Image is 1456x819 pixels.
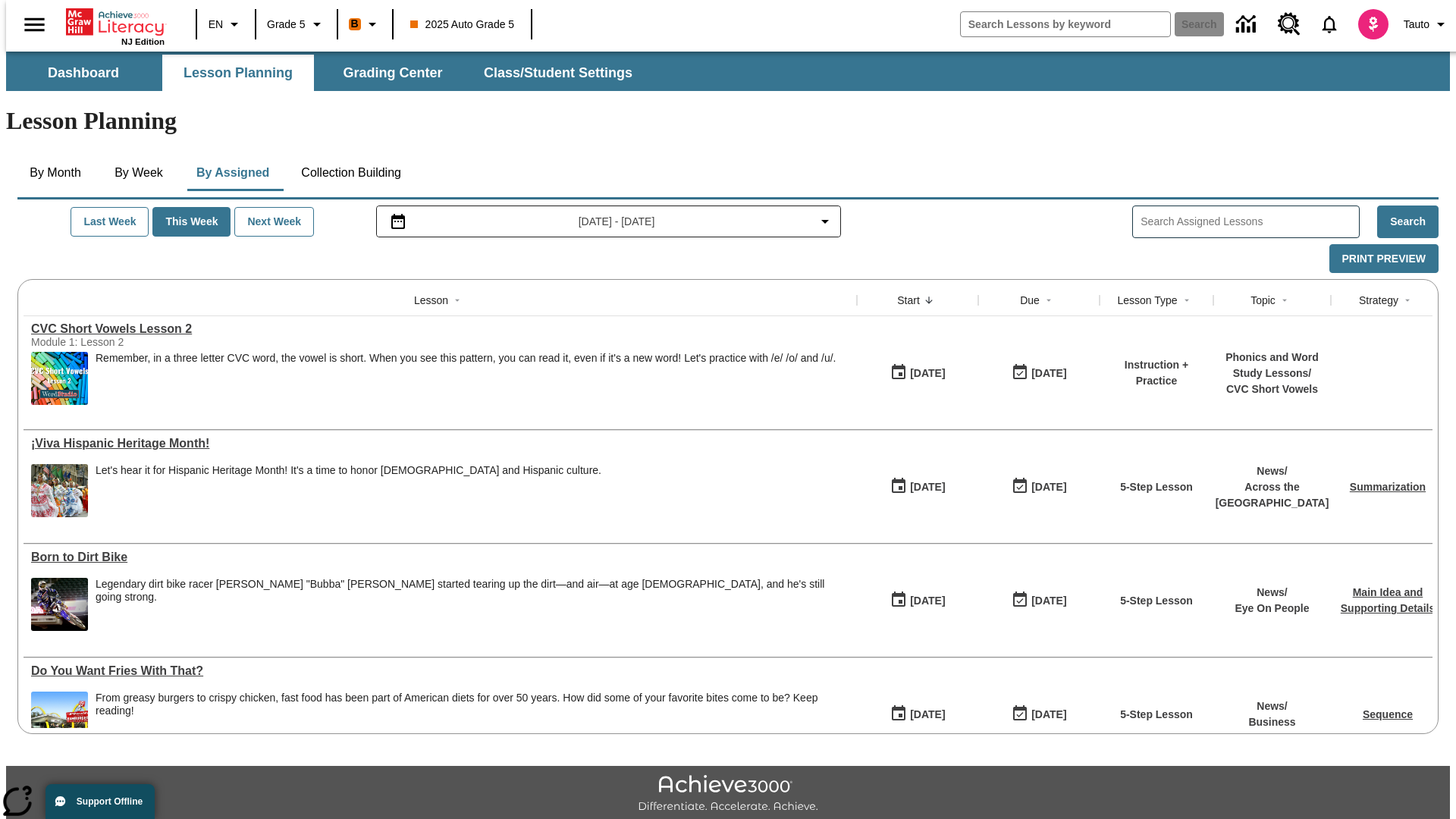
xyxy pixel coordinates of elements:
[1020,293,1040,308] div: Due
[1269,4,1310,45] a: Resource Center, Will open in new tab
[31,322,849,336] div: CVC Short Vowels Lesson 2
[317,55,469,91] button: Grading Center
[414,293,448,308] div: Lesson
[816,212,834,231] svg: Collapse Date Range Filter
[162,55,314,91] button: Lesson Planning
[96,464,601,477] div: Let's hear it for Hispanic Heritage Month! It's a time to honor [DEMOGRAPHIC_DATA] and Hispanic c...
[66,7,165,37] a: Home
[1248,714,1295,730] p: Business
[1350,481,1426,493] a: Summarization
[31,322,849,336] a: CVC Short Vowels Lesson 2, Lessons
[410,17,515,33] span: 2025 Auto Grade 5
[1329,244,1439,274] button: Print Preview
[1178,291,1196,309] button: Sort
[1235,601,1309,617] p: Eye On People
[31,551,849,564] div: Born to Dirt Bike
[1377,206,1439,238] button: Search
[885,472,950,501] button: 10/15/25: First time the lesson was available
[1404,17,1429,33] span: Tauto
[17,155,93,191] button: By Month
[1398,11,1456,38] button: Profile/Settings
[961,12,1170,36] input: search field
[234,207,314,237] button: Next Week
[1227,4,1269,45] a: Data Center
[96,352,836,405] span: Remember, in a three letter CVC word, the vowel is short. When you see this pattern, you can read...
[1040,291,1058,309] button: Sort
[1031,364,1066,383] div: [DATE]
[897,293,920,308] div: Start
[1250,293,1276,308] div: Topic
[31,578,88,631] img: Motocross racer James Stewart flies through the air on his dirt bike.
[1107,357,1206,389] p: Instruction + Practice
[77,796,143,807] span: Support Offline
[1031,591,1066,610] div: [DATE]
[31,437,849,450] a: ¡Viva Hispanic Heritage Month! , Lessons
[101,155,177,191] button: By Week
[31,551,849,564] a: Born to Dirt Bike, Lessons
[31,664,849,678] div: Do You Want Fries With That?
[8,55,159,91] button: Dashboard
[1341,586,1435,614] a: Main Idea and Supporting Details
[1359,293,1398,308] div: Strategy
[1221,350,1323,381] p: Phonics and Word Study Lessons /
[920,291,938,309] button: Sort
[96,352,836,365] p: Remember, in a three letter CVC word, the vowel is short. When you see this pattern, you can read...
[31,464,88,517] img: A photograph of Hispanic women participating in a parade celebrating Hispanic culture. The women ...
[885,359,950,388] button: 10/16/25: First time the lesson was available
[48,64,119,82] span: Dashboard
[31,336,259,348] div: Module 1: Lesson 2
[1006,700,1072,729] button: 10/15/25: Last day the lesson can be accessed
[343,64,442,82] span: Grading Center
[1398,291,1417,309] button: Sort
[472,55,645,91] button: Class/Student Settings
[885,700,950,729] button: 10/15/25: First time the lesson was available
[209,17,223,33] span: EN
[1120,707,1193,723] p: 5-Step Lesson
[484,64,632,82] span: Class/Student Settings
[1120,479,1193,495] p: 5-Step Lesson
[96,692,849,745] span: From greasy burgers to crispy chicken, fast food has been part of American diets for over 50 year...
[96,578,849,631] div: Legendary dirt bike racer James "Bubba" Stewart started tearing up the dirt—and air—at age 4, and...
[1006,472,1072,501] button: 10/15/25: Last day the lesson can be accessed
[96,578,849,604] div: Legendary dirt bike racer [PERSON_NAME] "Bubba" [PERSON_NAME] started tearing up the dirt—and air...
[96,692,849,717] div: From greasy burgers to crispy chicken, fast food has been part of American diets for over 50 year...
[351,14,359,33] span: B
[1349,5,1398,44] button: Select a new avatar
[1363,708,1413,720] a: Sequence
[31,352,88,405] img: CVC Short Vowels Lesson 2.
[1031,478,1066,497] div: [DATE]
[261,11,332,38] button: Grade: Grade 5, Select a grade
[1248,698,1295,714] p: News /
[1276,291,1294,309] button: Sort
[12,2,57,47] button: Open side menu
[910,591,945,610] div: [DATE]
[579,214,655,230] span: [DATE] - [DATE]
[184,155,281,191] button: By Assigned
[1235,585,1309,601] p: News /
[1216,479,1329,511] p: Across the [GEOGRAPHIC_DATA]
[1216,463,1329,479] p: News /
[96,464,601,517] div: Let's hear it for Hispanic Heritage Month! It's a time to honor Hispanic Americans and Hispanic c...
[638,775,818,814] img: Achieve3000 Differentiate Accelerate Achieve
[267,17,306,33] span: Grade 5
[289,155,413,191] button: Collection Building
[1141,211,1359,233] input: Search Assigned Lessons
[1117,293,1177,308] div: Lesson Type
[910,705,945,724] div: [DATE]
[1120,593,1193,609] p: 5-Step Lesson
[1031,705,1066,724] div: [DATE]
[383,212,835,231] button: Select the date range menu item
[1358,9,1389,39] img: avatar image
[448,291,466,309] button: Sort
[152,207,231,237] button: This Week
[910,364,945,383] div: [DATE]
[6,52,1450,91] div: SubNavbar
[885,586,950,615] button: 10/15/25: First time the lesson was available
[184,64,293,82] span: Lesson Planning
[31,692,88,745] img: One of the first McDonald's stores, with the iconic red sign and golden arches.
[66,5,165,46] div: Home
[202,11,250,38] button: Language: EN, Select a language
[1310,5,1349,44] a: Notifications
